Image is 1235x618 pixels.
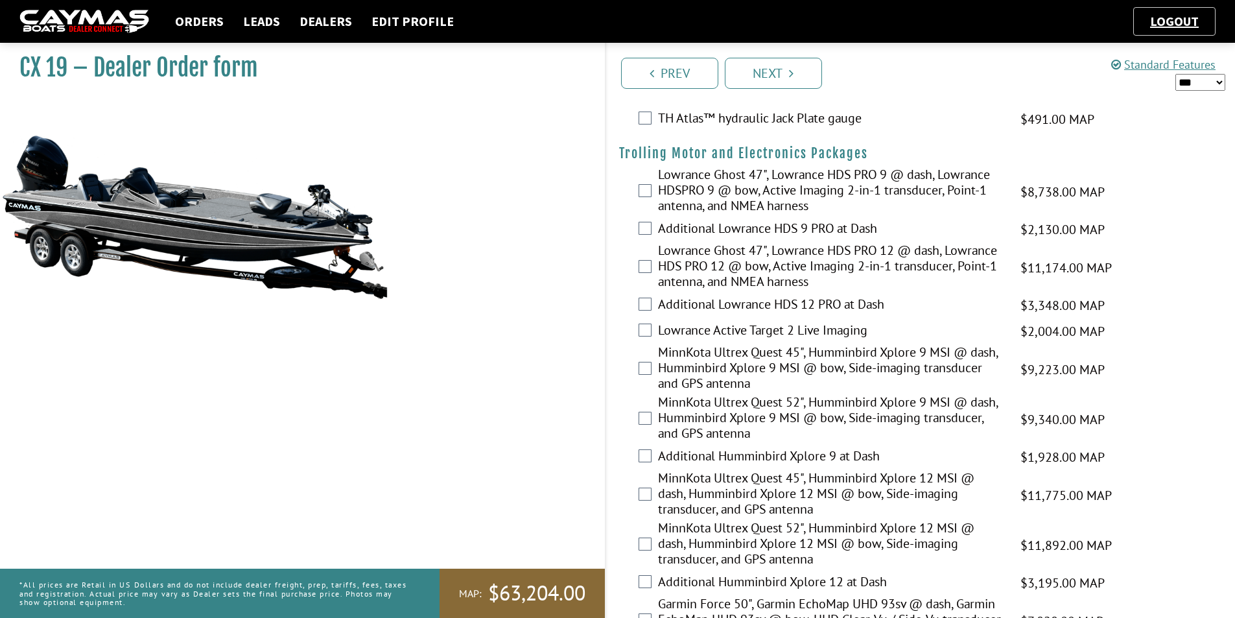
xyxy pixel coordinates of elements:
span: $11,775.00 MAP [1020,486,1112,505]
a: Standard Features [1111,57,1216,72]
a: Logout [1144,13,1205,29]
label: MinnKota Ultrex Quest 45", Humminbird Xplore 12 MSI @ dash, Humminbird Xplore 12 MSI @ bow, Side-... [658,470,1004,520]
label: Lowrance Active Target 2 Live Imaging [658,322,1004,341]
label: TH Atlas™ hydraulic Jack Plate gauge [658,110,1004,129]
label: Additional Lowrance HDS 9 PRO at Dash [658,220,1004,239]
label: MinnKota Ultrex Quest 52", Humminbird Xplore 12 MSI @ dash, Humminbird Xplore 12 MSI @ bow, Side-... [658,520,1004,570]
a: Next [725,58,822,89]
a: MAP:$63,204.00 [440,569,605,618]
p: *All prices are Retail in US Dollars and do not include dealer freight, prep, tariffs, fees, taxe... [19,574,410,613]
span: $2,004.00 MAP [1020,322,1105,341]
a: Orders [169,13,230,30]
span: $11,892.00 MAP [1020,536,1112,555]
label: MinnKota Ultrex Quest 45", Humminbird Xplore 9 MSI @ dash, Humminbird Xplore 9 MSI @ bow, Side-im... [658,344,1004,394]
a: Edit Profile [365,13,460,30]
label: Additional Humminbird Xplore 9 at Dash [658,448,1004,467]
a: Dealers [293,13,359,30]
label: Lowrance Ghost 47", Lowrance HDS PRO 9 @ dash, Lowrance HDSPRO 9 @ bow, Active Imaging 2-in-1 tra... [658,167,1004,217]
img: caymas-dealer-connect-2ed40d3bc7270c1d8d7ffb4b79bf05adc795679939227970def78ec6f6c03838.gif [19,10,149,34]
a: Leads [237,13,287,30]
span: $9,340.00 MAP [1020,410,1105,429]
span: MAP: [459,587,482,600]
label: Lowrance Ghost 47", Lowrance HDS PRO 12 @ dash, Lowrance HDS PRO 12 @ bow, Active Imaging 2-in-1 ... [658,243,1004,292]
label: Additional Humminbird Xplore 12 at Dash [658,574,1004,593]
span: $9,223.00 MAP [1020,360,1105,379]
span: $11,174.00 MAP [1020,258,1112,278]
a: Prev [621,58,718,89]
span: $2,130.00 MAP [1020,220,1105,239]
h4: Trolling Motor and Electronics Packages [619,145,1223,161]
label: Additional Lowrance HDS 12 PRO at Dash [658,296,1004,315]
span: $3,348.00 MAP [1020,296,1105,315]
h1: CX 19 – Dealer Order form [19,53,572,82]
span: $491.00 MAP [1020,110,1094,129]
label: MinnKota Ultrex Quest 52", Humminbird Xplore 9 MSI @ dash, Humminbird Xplore 9 MSI @ bow, Side-im... [658,394,1004,444]
span: $1,928.00 MAP [1020,447,1105,467]
span: $3,195.00 MAP [1020,573,1105,593]
span: $8,738.00 MAP [1020,182,1105,202]
span: $63,204.00 [488,580,585,607]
